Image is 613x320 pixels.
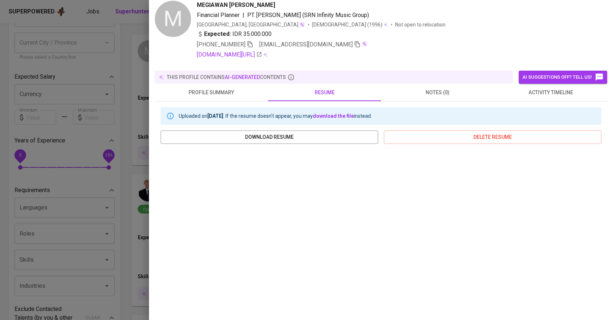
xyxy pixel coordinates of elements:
span: AI suggestions off? Tell us! [522,73,604,82]
span: download resume [166,133,372,142]
a: download the file [313,113,354,119]
span: AI-generated [225,74,260,80]
span: resume [272,88,377,97]
b: [DATE] [207,113,223,119]
span: [PHONE_NUMBER] [197,41,245,48]
span: profile summary [159,88,264,97]
a: [DOMAIN_NAME][URL] [197,50,262,59]
span: notes (0) [385,88,490,97]
button: download resume [161,130,378,144]
img: magic_wand.svg [299,22,305,28]
div: M [155,1,191,37]
span: PT. [PERSON_NAME] (SRN Infinity Music Group) [247,12,369,18]
button: delete resume [384,130,601,144]
p: Not open to relocation [395,21,446,28]
span: | [243,11,244,20]
span: MEGIAWAN [PERSON_NAME] [197,1,275,9]
button: AI suggestions off? Tell us! [519,71,607,84]
div: (1996) [312,21,388,28]
b: Expected: [204,30,231,38]
div: IDR 35.000.000 [197,30,272,38]
div: Uploaded on . If the resume doesn't appear, you may instead. [179,109,372,122]
span: delete resume [390,133,596,142]
span: activity timeline [498,88,603,97]
span: [DEMOGRAPHIC_DATA] [312,21,367,28]
img: magic_wand.svg [361,41,367,47]
div: [GEOGRAPHIC_DATA], [GEOGRAPHIC_DATA] [197,21,305,28]
span: Financial Planner [197,12,240,18]
p: this profile contains contents [167,74,286,81]
span: [EMAIL_ADDRESS][DOMAIN_NAME] [259,41,353,48]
